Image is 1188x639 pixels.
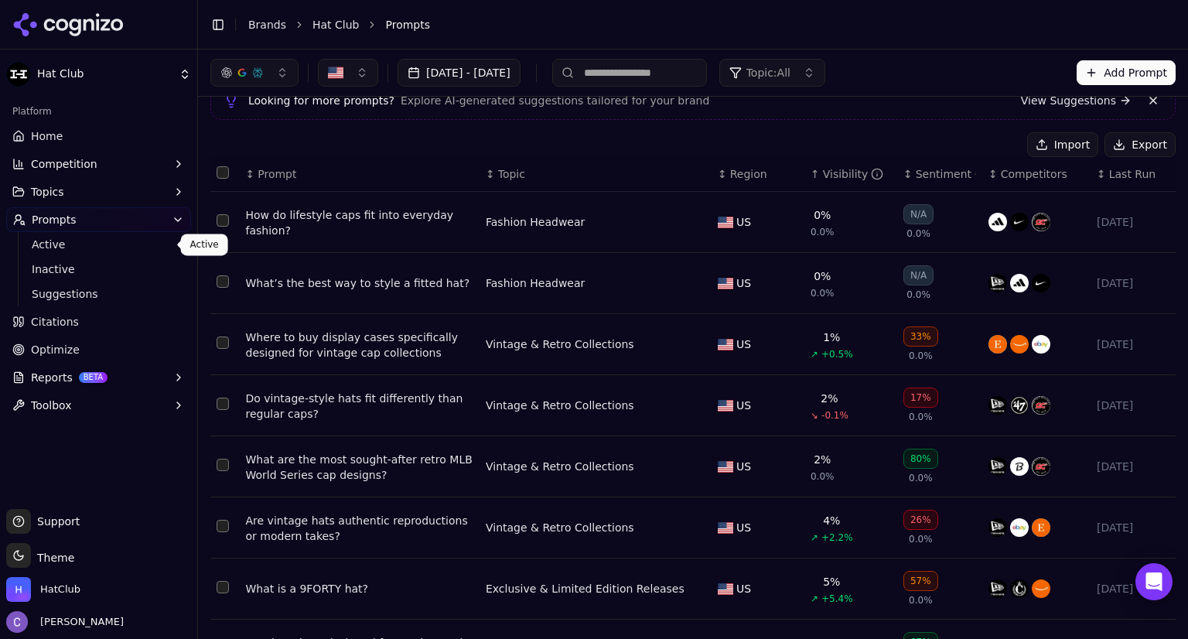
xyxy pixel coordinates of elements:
a: Active [26,234,172,255]
span: 0.0% [906,289,930,301]
a: View Suggestions [1021,93,1132,108]
span: Active [32,237,166,252]
img: ebay [1010,518,1029,537]
div: Sentiment [916,166,976,182]
div: [DATE] [1097,275,1169,291]
th: sentiment [897,157,982,192]
a: Are vintage hats authentic reproductions or modern takes? [246,513,473,544]
button: Select row 189 [217,581,229,593]
a: Where to buy display cases specifically designed for vintage cap collections [246,330,473,361]
span: +2.2% [821,531,853,544]
div: Exclusive & Limited Edition Releases [486,581,684,596]
a: Home [6,124,191,149]
span: Topic: All [746,65,790,80]
button: Select row 197 [217,459,229,471]
div: 26% [903,510,938,530]
div: ↕Region [718,166,798,182]
a: What are the most sought-after retro MLB World Series cap designs? [246,452,473,483]
img: HatClub [6,577,31,602]
span: 0.0% [811,470,835,483]
div: 0% [814,207,831,223]
button: [DATE] - [DATE] [398,59,521,87]
span: Prompts [385,17,430,32]
img: US flag [718,400,733,412]
span: Topics [31,184,64,200]
th: Prompt [240,157,480,192]
button: Select row 198 [217,337,229,349]
div: 1% [823,330,840,345]
span: Inactive [32,261,166,277]
img: US flag [718,217,733,228]
div: Vintage & Retro Collections [486,520,634,535]
div: Fashion Headwear [486,214,585,230]
span: US [736,275,751,291]
span: US [736,459,751,474]
button: Select row 200 [217,275,229,288]
span: Competition [31,156,97,172]
a: Vintage & Retro Collections [486,398,634,413]
img: US flag [718,461,733,473]
button: Topics [6,179,191,204]
div: Platform [6,99,191,124]
div: 2% [821,391,838,406]
span: US [736,214,751,230]
a: What is a 9FORTY hat? [246,581,473,596]
th: Competitors [982,157,1091,192]
a: What’s the best way to style a fitted hat? [246,275,473,291]
a: Fashion Headwear [486,275,585,291]
img: etsy [1032,518,1050,537]
div: Vintage & Retro Collections [486,337,634,352]
div: [DATE] [1097,398,1169,413]
span: 0.0% [909,472,933,484]
img: new era [988,274,1007,292]
button: Toolbox [6,393,191,418]
span: Theme [31,552,74,564]
div: [DATE] [1097,459,1169,474]
img: mlb shop [1010,457,1029,476]
button: Open organization switcher [6,577,80,602]
nav: breadcrumb [248,17,1145,32]
div: Do vintage-style hats fit differently than regular caps? [246,391,473,422]
div: [DATE] [1097,520,1169,535]
a: Hat Club [312,17,359,32]
img: adidas [1010,274,1029,292]
div: [DATE] [1097,337,1169,352]
div: N/A [903,204,934,224]
span: +0.5% [821,348,853,361]
div: [DATE] [1097,581,1169,596]
span: Suggestions [32,286,166,302]
img: US flag [718,278,733,289]
img: cap city [1032,213,1050,231]
img: amazon [1010,335,1029,354]
img: Chris Hayes [6,611,28,633]
a: Optimize [6,337,191,362]
button: Select row 195 [217,520,229,532]
a: Inactive [26,258,172,280]
span: Reports [31,370,73,385]
button: Import [1027,132,1098,157]
span: Prompts [32,212,77,227]
div: 57% [903,571,938,591]
div: N/A [903,265,934,285]
div: ↕Topic [486,166,705,182]
div: ↕Competitors [988,166,1084,182]
div: [DATE] [1097,214,1169,230]
div: Open Intercom Messenger [1135,563,1173,600]
img: adidas [988,213,1007,231]
div: ↕Prompt [246,166,473,182]
div: 4% [823,513,840,528]
span: Competitors [1001,166,1067,182]
span: Home [31,128,63,144]
a: How do lifestyle caps fit into everyday fashion? [246,207,473,238]
span: Prompt [258,166,296,182]
span: Explore AI-generated suggestions tailored for your brand [401,93,709,108]
div: Vintage & Retro Collections [486,459,634,474]
div: 5% [823,574,840,589]
span: 0.0% [909,411,933,423]
span: 0.0% [909,350,933,362]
